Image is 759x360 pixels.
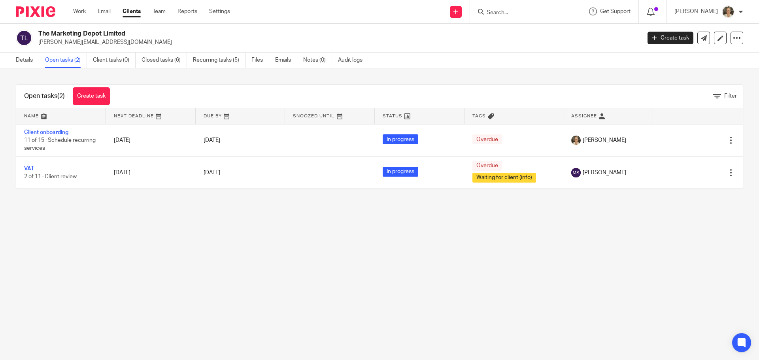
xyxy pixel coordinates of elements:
[45,53,87,68] a: Open tasks (2)
[724,93,737,99] span: Filter
[93,53,136,68] a: Client tasks (0)
[583,169,626,177] span: [PERSON_NAME]
[153,8,166,15] a: Team
[98,8,111,15] a: Email
[571,136,581,145] img: Pete%20with%20glasses.jpg
[16,30,32,46] img: svg%3E
[251,53,269,68] a: Files
[383,114,402,118] span: Status
[722,6,734,18] img: Pete%20with%20glasses.jpg
[486,9,557,17] input: Search
[73,87,110,105] a: Create task
[383,134,418,144] span: In progress
[193,53,245,68] a: Recurring tasks (5)
[583,136,626,144] span: [PERSON_NAME]
[275,53,297,68] a: Emails
[209,8,230,15] a: Settings
[16,53,39,68] a: Details
[472,114,486,118] span: Tags
[204,138,220,143] span: [DATE]
[24,130,68,135] a: Client onboarding
[106,156,196,188] td: [DATE]
[16,6,55,17] img: Pixie
[383,167,418,177] span: In progress
[73,8,86,15] a: Work
[472,161,502,171] span: Overdue
[472,173,536,183] span: Waiting for client (info)
[106,124,196,156] td: [DATE]
[57,93,65,99] span: (2)
[24,166,34,172] a: VAT
[38,30,516,38] h2: The Marketing Depot Limited
[648,32,693,44] a: Create task
[204,170,220,175] span: [DATE]
[472,134,502,144] span: Overdue
[571,168,581,177] img: svg%3E
[177,8,197,15] a: Reports
[674,8,718,15] p: [PERSON_NAME]
[24,92,65,100] h1: Open tasks
[303,53,332,68] a: Notes (0)
[24,138,96,151] span: 11 of 15 · Schedule recurring services
[38,38,636,46] p: [PERSON_NAME][EMAIL_ADDRESS][DOMAIN_NAME]
[600,9,631,14] span: Get Support
[293,114,334,118] span: Snoozed Until
[338,53,368,68] a: Audit logs
[142,53,187,68] a: Closed tasks (6)
[123,8,141,15] a: Clients
[24,174,77,179] span: 2 of 11 · Client review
